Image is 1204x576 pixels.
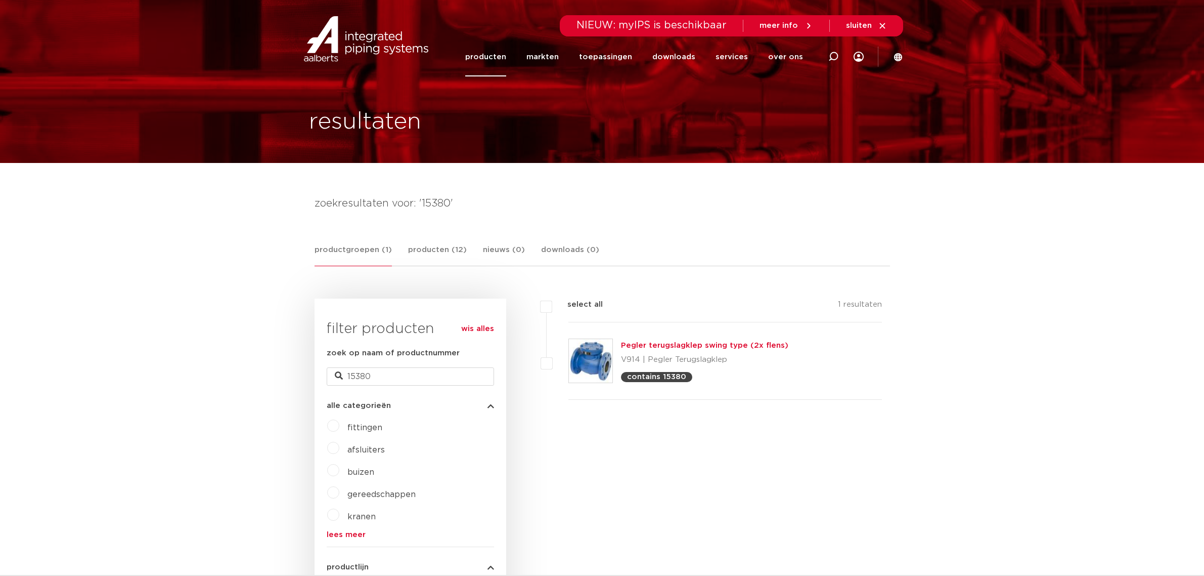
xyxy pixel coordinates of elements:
input: zoeken [327,367,494,386]
a: Pegler terugslagklep swing type (2x flens) [621,342,788,349]
p: contains 15380 [627,373,686,381]
span: productlijn [327,563,369,571]
a: downloads (0) [541,244,599,266]
span: alle categorieën [327,402,391,409]
button: productlijn [327,563,494,571]
a: toepassingen [579,37,632,76]
a: nieuws (0) [483,244,525,266]
a: gereedschappen [347,490,416,499]
span: sluiten [846,22,872,29]
a: kranen [347,513,376,521]
nav: Menu [465,37,803,76]
a: producten (12) [408,244,467,266]
a: over ons [768,37,803,76]
a: producten [465,37,506,76]
h4: zoekresultaten voor: '15380' [315,195,890,212]
a: downloads [652,37,695,76]
img: Thumbnail for Pegler terugslagklep swing type (2x flens) [569,339,612,383]
span: meer info [760,22,798,29]
a: markten [526,37,559,76]
a: sluiten [846,21,887,30]
h3: filter producten [327,319,494,339]
p: V914 | Pegler Terugslagklep [621,352,788,368]
label: select all [552,299,603,311]
a: services [716,37,748,76]
a: fittingen [347,424,382,432]
p: 1 resultaten [838,299,882,314]
button: alle categorieën [327,402,494,409]
h1: resultaten [309,106,421,138]
label: zoek op naam of productnummer [327,347,460,359]
a: productgroepen (1) [315,244,392,266]
a: wis alles [461,323,494,335]
a: lees meer [327,531,494,539]
span: NIEUW: myIPS is beschikbaar [576,20,727,30]
a: buizen [347,468,374,476]
a: meer info [760,21,813,30]
a: afsluiters [347,446,385,454]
